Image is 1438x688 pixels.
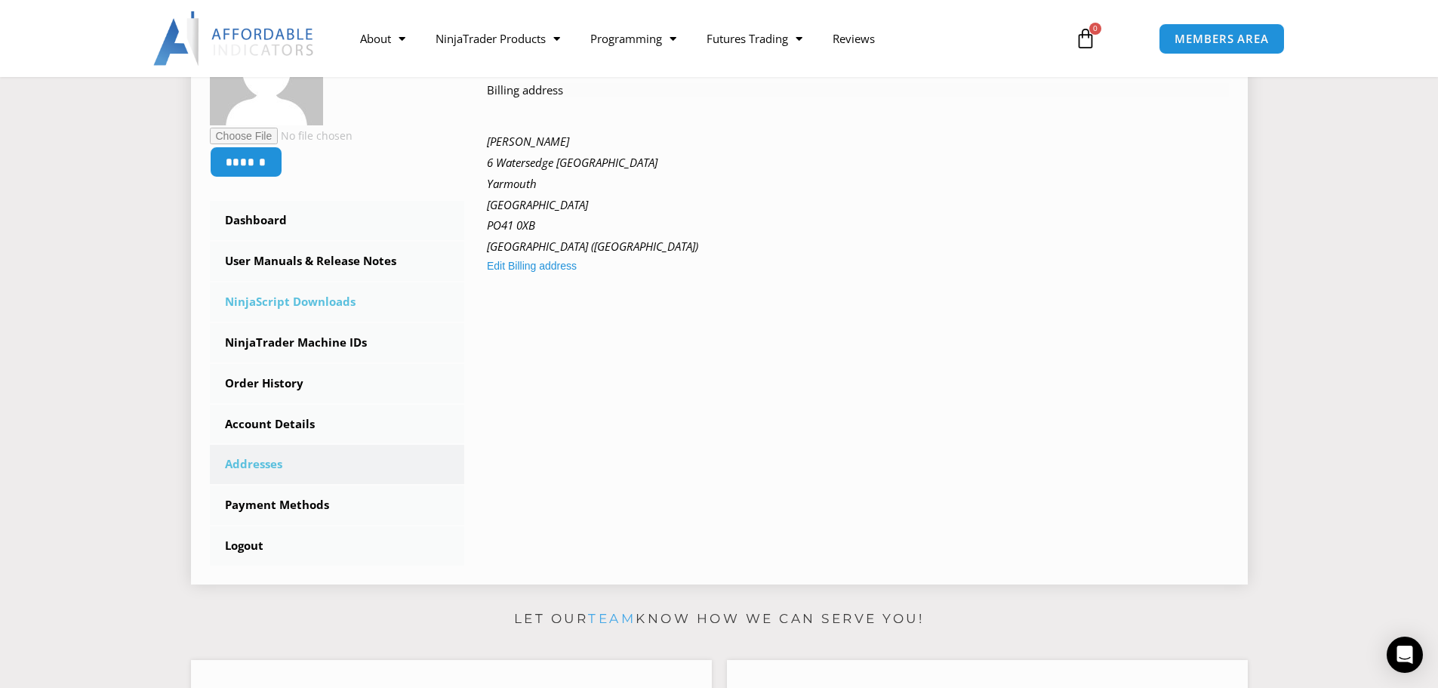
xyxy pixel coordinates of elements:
a: MEMBERS AREA [1159,23,1285,54]
a: Logout [210,526,465,566]
a: Programming [575,21,691,56]
nav: Account pages [210,201,465,566]
a: 0 [1052,17,1119,60]
a: NinjaTrader Products [420,21,575,56]
a: Addresses [210,445,465,484]
a: NinjaScript Downloads [210,282,465,322]
a: Reviews [818,21,890,56]
img: LogoAI | Affordable Indicators – NinjaTrader [153,11,316,66]
nav: Menu [345,21,1058,56]
a: team [588,611,636,626]
a: About [345,21,420,56]
span: 0 [1089,23,1101,35]
a: Order History [210,364,465,403]
a: Account Details [210,405,465,444]
div: Open Intercom Messenger [1387,637,1423,673]
a: User Manuals & Release Notes [210,242,465,281]
a: NinjaTrader Machine IDs [210,323,465,363]
a: Payment Methods [210,486,465,525]
address: [PERSON_NAME] 6 Watersedge [GEOGRAPHIC_DATA] Yarmouth [GEOGRAPHIC_DATA] PO41 0XB [GEOGRAPHIC_DATA... [487,131,1229,258]
a: Futures Trading [691,21,818,56]
a: Dashboard [210,201,465,240]
a: Edit Billing address [487,256,577,276]
p: Let our know how we can serve you! [191,607,1248,631]
span: MEMBERS AREA [1175,33,1269,45]
h2: Billing address [487,83,1229,98]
